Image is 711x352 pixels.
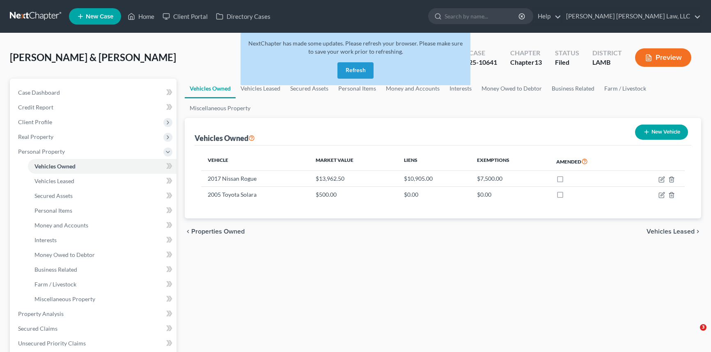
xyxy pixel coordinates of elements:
a: Money and Accounts [28,218,177,233]
div: 25-10641 [469,58,497,67]
span: Vehicles Leased [647,228,695,235]
a: Client Portal [158,9,212,24]
a: Help [534,9,561,24]
td: 2005 Toyota Solara [201,186,309,202]
span: New Case [86,14,113,20]
button: Vehicles Leased chevron_right [647,228,701,235]
a: Business Related [28,262,177,277]
td: $7,500.00 [470,171,550,186]
td: $10,905.00 [397,171,470,186]
span: Client Profile [18,118,52,125]
a: Vehicles Leased [236,79,285,98]
span: 13 [534,58,542,66]
span: [PERSON_NAME] & [PERSON_NAME] [10,51,176,63]
span: Unsecured Priority Claims [18,340,86,347]
span: Real Property [18,133,53,140]
a: Vehicles Owned [28,159,177,174]
button: Preview [635,48,691,67]
span: 3 [700,324,706,331]
span: Property Analysis [18,310,64,317]
a: Home [124,9,158,24]
td: $13,962.50 [309,171,398,186]
a: Case Dashboard [11,85,177,100]
td: $500.00 [309,186,398,202]
a: Vehicles Owned [185,79,236,98]
a: Credit Report [11,100,177,115]
a: Business Related [547,79,599,98]
div: District [592,48,622,58]
span: Vehicles Leased [34,177,74,184]
span: Vehicles Owned [34,163,76,170]
span: Miscellaneous Property [34,295,95,302]
a: Miscellaneous Property [185,98,255,118]
span: Case Dashboard [18,89,60,96]
a: Property Analysis [11,307,177,321]
th: Market Value [309,152,398,171]
div: Vehicles Owned [195,133,255,143]
a: Secured Claims [11,321,177,336]
span: Properties Owned [191,228,245,235]
span: Personal Items [34,207,72,214]
a: Miscellaneous Property [28,292,177,307]
td: $0.00 [470,186,550,202]
div: Filed [555,58,579,67]
a: Vehicles Leased [28,174,177,188]
td: 2017 Nissan Rogue [201,171,309,186]
a: Money Owed to Debtor [477,79,547,98]
span: NextChapter has made some updates. Please refresh your browser. Please make sure to save your wor... [248,40,463,55]
th: Liens [397,152,470,171]
a: Money Owed to Debtor [28,248,177,262]
th: Exemptions [470,152,550,171]
i: chevron_left [185,228,191,235]
input: Search by name... [445,9,520,24]
i: chevron_right [695,228,701,235]
iframe: Intercom live chat [683,324,703,344]
div: Case [469,48,497,58]
a: Farm / Livestock [28,277,177,292]
td: $0.00 [397,186,470,202]
span: Secured Claims [18,325,57,332]
span: Business Related [34,266,77,273]
a: Directory Cases [212,9,275,24]
a: Interests [28,233,177,248]
span: Farm / Livestock [34,281,76,288]
div: Chapter [510,48,542,58]
span: Secured Assets [34,192,73,199]
span: Credit Report [18,104,53,111]
a: Secured Assets [28,188,177,203]
div: Chapter [510,58,542,67]
button: New Vehicle [635,125,688,140]
a: Personal Items [28,203,177,218]
a: Unsecured Priority Claims [11,336,177,351]
th: Vehicle [201,152,309,171]
a: [PERSON_NAME] [PERSON_NAME] Law, LLC [562,9,701,24]
button: chevron_left Properties Owned [185,228,245,235]
div: LAMB [592,58,622,67]
a: Farm / Livestock [599,79,651,98]
th: Amended [550,152,628,171]
div: Status [555,48,579,58]
span: Money Owed to Debtor [34,251,95,258]
span: Personal Property [18,148,65,155]
button: Refresh [337,62,374,79]
span: Money and Accounts [34,222,88,229]
span: Interests [34,236,57,243]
